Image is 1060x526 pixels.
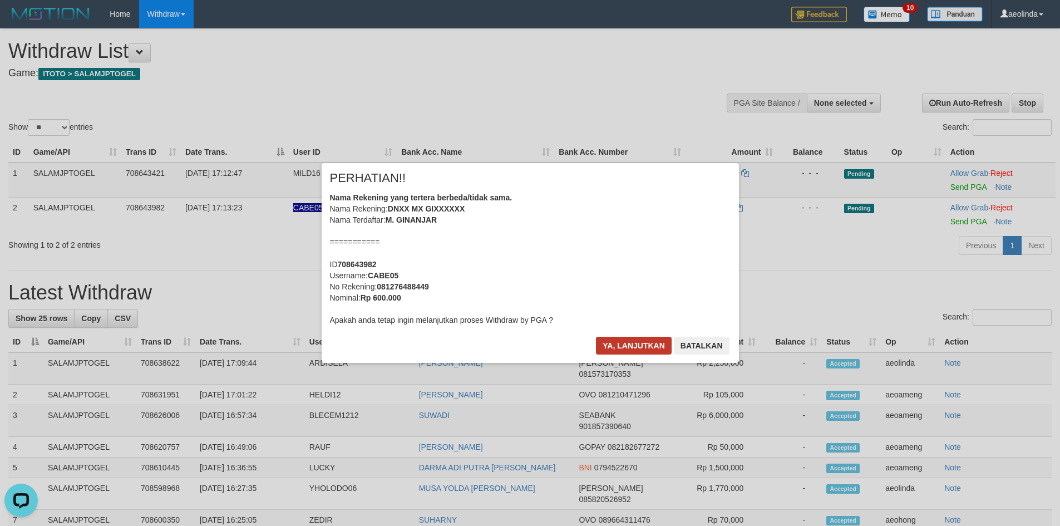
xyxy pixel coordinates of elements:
div: Nama Rekening: Nama Terdaftar: =========== ID Username: No Rekening: Nominal: Apakah anda tetap i... [330,192,731,326]
b: 708643982 [338,260,377,269]
b: M. GINANJAR [386,215,437,224]
b: DNXX MX GIXXXXXX [388,204,465,213]
button: Open LiveChat chat widget [4,4,38,38]
button: Ya, lanjutkan [596,337,672,355]
b: Rp 600.000 [361,293,401,302]
span: PERHATIAN!! [330,173,406,184]
b: CABE05 [368,271,398,280]
b: 081276488449 [377,282,428,291]
b: Nama Rekening yang tertera berbeda/tidak sama. [330,193,512,202]
button: Batalkan [674,337,729,355]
